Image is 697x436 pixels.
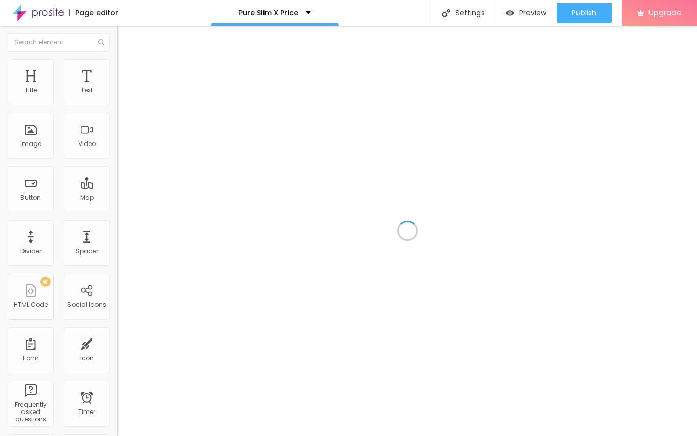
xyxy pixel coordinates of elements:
p: Pure Slim X Price [238,9,298,16]
img: view-1.svg [506,9,514,17]
div: Spacer [76,248,98,255]
div: HTML Code [14,301,48,308]
div: Divider [20,248,41,255]
button: Preview [495,3,557,23]
div: Video [78,140,96,148]
div: Map [80,194,94,201]
div: Image [20,140,41,148]
div: Timer [78,408,95,416]
img: Icone [98,39,104,45]
input: Search element [8,33,110,52]
span: Publish [572,9,596,17]
span: Upgrade [648,8,682,17]
div: Title [25,87,37,94]
div: Form [23,355,39,362]
div: Frequently asked questions [10,401,51,423]
span: Preview [519,9,546,17]
div: Text [81,87,93,94]
div: Social Icons [67,301,106,308]
div: Page editor [69,9,118,16]
div: Icon [80,355,94,362]
div: Button [20,194,41,201]
button: Publish [557,3,612,23]
img: Icone [442,9,450,17]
